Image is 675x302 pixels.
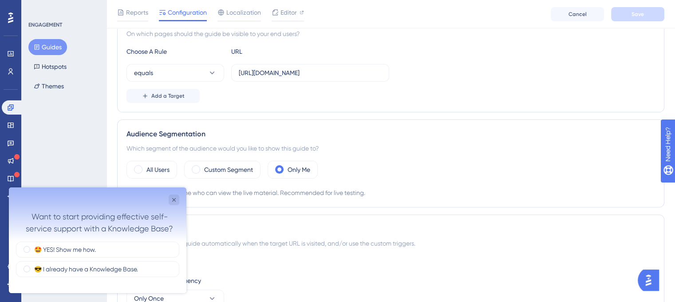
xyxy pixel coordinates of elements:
[568,11,587,18] span: Cancel
[280,7,297,18] span: Editor
[126,129,655,139] div: Audience Segmentation
[126,143,655,154] div: Which segment of the audience would you like to show this guide to?
[126,224,655,234] div: Trigger
[28,59,72,75] button: Hotspots
[638,267,664,294] iframe: UserGuiding AI Assistant Launcher
[9,187,186,293] iframe: UserGuiding Survey
[231,46,329,57] div: URL
[21,2,55,13] span: Need Help?
[126,89,200,103] button: Add a Target
[288,164,310,175] label: Only Me
[204,164,253,175] label: Custom Segment
[146,164,170,175] label: All Users
[632,11,644,18] span: Save
[134,68,153,78] span: equals
[126,7,148,18] span: Reports
[126,275,655,286] div: Set the Appear Frequency
[126,238,655,249] div: You can trigger your guide automatically when the target URL is visited, and/or use the custom tr...
[126,46,224,57] div: Choose A Rule
[551,7,604,21] button: Cancel
[239,68,382,78] input: yourwebsite.com/path
[28,39,67,55] button: Guides
[611,7,664,21] button: Save
[168,7,207,18] span: Configuration
[28,78,69,94] button: Themes
[28,21,62,28] div: ENGAGEMENT
[126,64,224,82] button: equals
[226,7,261,18] span: Localization
[151,92,185,99] span: Add a Target
[126,187,655,198] div: You will be the only one who can view the live material. Recommended for live testing.
[126,28,655,39] div: On which pages should the guide be visible to your end users?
